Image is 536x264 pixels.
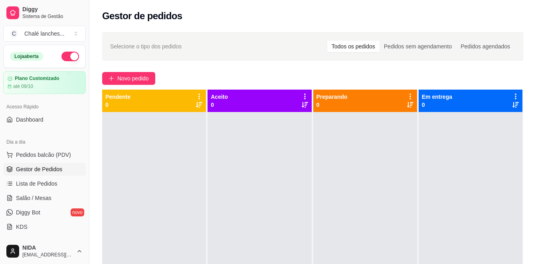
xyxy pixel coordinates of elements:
div: Acesso Rápido [3,100,86,113]
a: Plano Customizadoaté 09/10 [3,71,86,94]
p: Aceito [211,93,228,101]
div: Dia a dia [3,136,86,148]
button: Select a team [3,26,86,42]
span: C [10,30,18,38]
p: Preparando [316,93,348,101]
div: Chalé lanches ... [24,30,64,38]
a: Lista de Pedidos [3,177,86,190]
span: Novo pedido [117,74,149,83]
div: Pedidos sem agendamento [380,41,456,52]
p: Pendente [105,93,131,101]
a: Diggy Botnovo [3,206,86,219]
span: Sistema de Gestão [22,13,83,20]
span: Dashboard [16,116,44,124]
a: Salão / Mesas [3,192,86,204]
span: Pedidos balcão (PDV) [16,151,71,159]
span: Selecione o tipo dos pedidos [110,42,182,51]
div: Loja aberta [10,52,43,61]
h2: Gestor de pedidos [102,10,182,22]
span: Diggy Bot [16,208,40,216]
a: DiggySistema de Gestão [3,3,86,22]
p: 0 [422,101,452,109]
p: 0 [316,101,348,109]
div: Pedidos agendados [456,41,514,52]
button: NIDA[EMAIL_ADDRESS][DOMAIN_NAME] [3,242,86,261]
span: Lista de Pedidos [16,180,57,188]
a: Gestor de Pedidos [3,163,86,176]
span: Salão / Mesas [16,194,51,202]
button: Alterar Status [61,52,79,61]
button: Novo pedido [102,72,155,85]
span: KDS [16,223,28,231]
span: Gestor de Pedidos [16,165,62,173]
span: NIDA [22,244,73,252]
button: Pedidos balcão (PDV) [3,148,86,161]
article: Plano Customizado [15,76,59,82]
p: 0 [105,101,131,109]
p: Em entrega [422,93,452,101]
div: Todos os pedidos [327,41,380,52]
span: [EMAIL_ADDRESS][DOMAIN_NAME] [22,252,73,258]
span: plus [109,76,114,81]
a: KDS [3,220,86,233]
span: Diggy [22,6,83,13]
article: até 09/10 [13,83,33,90]
p: 0 [211,101,228,109]
a: Dashboard [3,113,86,126]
